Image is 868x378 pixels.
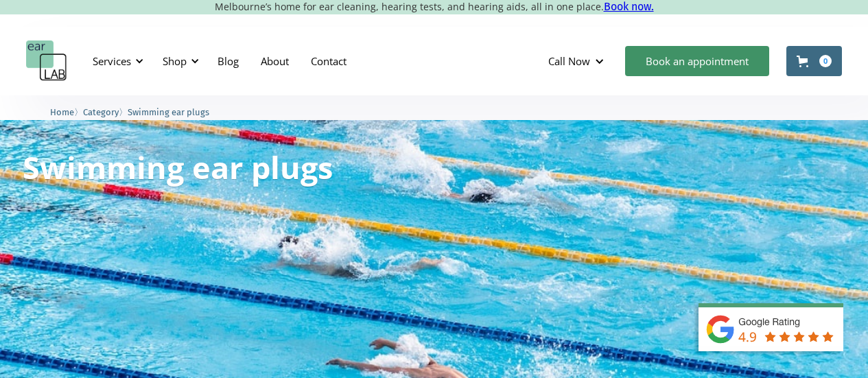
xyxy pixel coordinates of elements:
[50,107,74,117] span: Home
[250,41,300,81] a: About
[625,46,769,76] a: Book an appointment
[93,54,131,68] div: Services
[128,107,209,117] span: Swimming ear plugs
[83,105,119,118] a: Category
[50,105,74,118] a: Home
[154,40,203,82] div: Shop
[50,105,83,119] li: 〉
[300,41,357,81] a: Contact
[83,107,119,117] span: Category
[207,41,250,81] a: Blog
[786,46,842,76] a: Open cart
[83,105,128,119] li: 〉
[819,55,832,67] div: 0
[548,54,590,68] div: Call Now
[84,40,148,82] div: Services
[537,40,618,82] div: Call Now
[23,152,333,182] h1: Swimming ear plugs
[26,40,67,82] a: home
[128,105,209,118] a: Swimming ear plugs
[163,54,187,68] div: Shop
